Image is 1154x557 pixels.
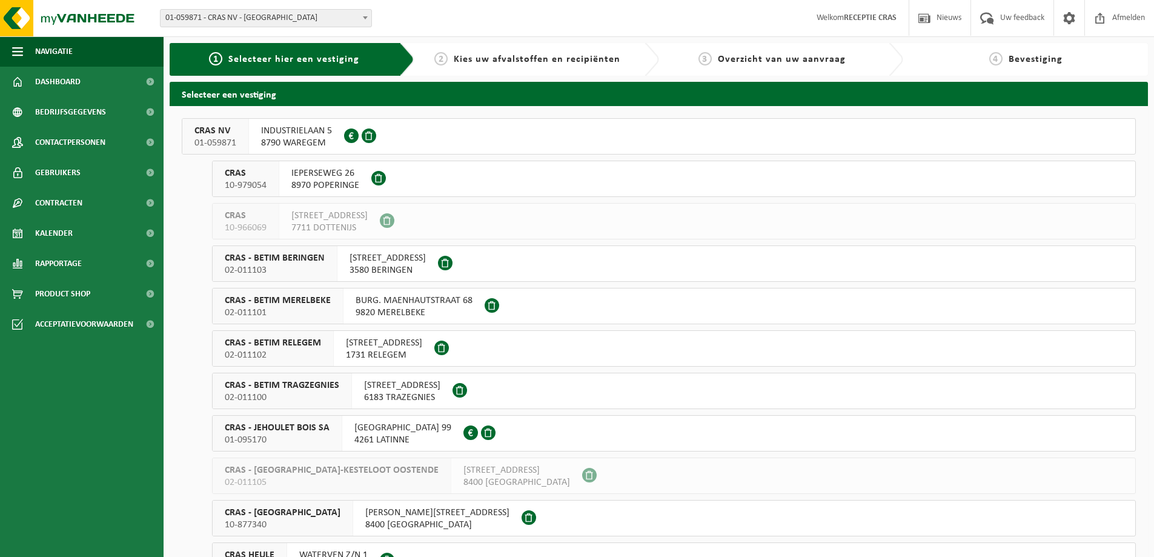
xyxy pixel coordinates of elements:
span: 10-877340 [225,519,340,531]
span: CRAS - BETIM TRAGZEGNIES [225,379,339,392]
span: Acceptatievoorwaarden [35,309,133,339]
span: CRAS - BETIM BERINGEN [225,252,325,264]
span: 2 [434,52,448,65]
span: 8790 WAREGEM [261,137,332,149]
span: 10-979054 [225,179,267,192]
span: 8970 POPERINGE [291,179,359,192]
button: CRAS - BETIM MERELBEKE 02-011101 BURG. MAENHAUTSTRAAT 689820 MERELBEKE [212,288,1136,324]
span: Overzicht van uw aanvraag [718,55,846,64]
span: [PERSON_NAME][STREET_ADDRESS] [365,507,509,519]
button: CRAS - [GEOGRAPHIC_DATA] 10-877340 [PERSON_NAME][STREET_ADDRESS]8400 [GEOGRAPHIC_DATA] [212,500,1136,536]
span: Gebruikers [35,158,81,188]
span: 10-966069 [225,222,267,234]
span: 3580 BERINGEN [350,264,426,276]
span: Bevestiging [1009,55,1063,64]
span: 01-059871 - CRAS NV - WAREGEM [160,9,372,27]
button: CRAS - JEHOULET BOIS SA 01-095170 [GEOGRAPHIC_DATA] 994261 LATINNE [212,415,1136,452]
span: CRAS - [GEOGRAPHIC_DATA] [225,507,340,519]
span: Selecteer hier een vestiging [228,55,359,64]
span: 8400 [GEOGRAPHIC_DATA] [463,476,570,489]
span: CRAS - BETIM MERELBEKE [225,295,331,307]
span: [STREET_ADDRESS] [350,252,426,264]
span: Dashboard [35,67,81,97]
span: [STREET_ADDRESS] [346,337,422,349]
span: 02-011105 [225,476,439,489]
span: INDUSTRIELAAN 5 [261,125,332,137]
span: [STREET_ADDRESS] [291,210,368,222]
span: 02-011101 [225,307,331,319]
span: Kalender [35,218,73,248]
span: 1 [209,52,222,65]
span: Bedrijfsgegevens [35,97,106,127]
strong: RECEPTIE CRAS [844,13,897,22]
button: CRAS - BETIM BERINGEN 02-011103 [STREET_ADDRESS]3580 BERINGEN [212,245,1136,282]
span: CRAS NV [194,125,236,137]
span: CRAS - BETIM RELEGEM [225,337,321,349]
span: Contactpersonen [35,127,105,158]
button: CRAS NV 01-059871 INDUSTRIELAAN 58790 WAREGEM [182,118,1136,155]
span: CRAS [225,167,267,179]
span: 02-011100 [225,392,339,404]
span: 02-011102 [225,349,321,361]
span: [STREET_ADDRESS] [364,379,440,392]
span: [GEOGRAPHIC_DATA] 99 [354,422,451,434]
span: 01-059871 [194,137,236,149]
span: 1731 RELEGEM [346,349,422,361]
span: Rapportage [35,248,82,279]
span: CRAS - [GEOGRAPHIC_DATA]-KESTELOOT OOSTENDE [225,464,439,476]
span: BURG. MAENHAUTSTRAAT 68 [356,295,473,307]
span: 8400 [GEOGRAPHIC_DATA] [365,519,509,531]
span: CRAS - JEHOULET BOIS SA [225,422,330,434]
span: 4 [989,52,1003,65]
span: 6183 TRAZEGNIES [364,392,440,404]
span: 01-095170 [225,434,330,446]
button: CRAS - BETIM RELEGEM 02-011102 [STREET_ADDRESS]1731 RELEGEM [212,330,1136,367]
span: 7711 DOTTENIJS [291,222,368,234]
span: Kies uw afvalstoffen en recipiënten [454,55,620,64]
span: Contracten [35,188,82,218]
button: CRAS 10-979054 IEPERSEWEG 268970 POPERINGE [212,161,1136,197]
span: 3 [698,52,712,65]
span: [STREET_ADDRESS] [463,464,570,476]
span: 02-011103 [225,264,325,276]
span: CRAS [225,210,267,222]
span: 9820 MERELBEKE [356,307,473,319]
h2: Selecteer een vestiging [170,82,1148,105]
span: 4261 LATINNE [354,434,451,446]
span: 01-059871 - CRAS NV - WAREGEM [161,10,371,27]
span: Product Shop [35,279,90,309]
button: CRAS - BETIM TRAGZEGNIES 02-011100 [STREET_ADDRESS]6183 TRAZEGNIES [212,373,1136,409]
span: Navigatie [35,36,73,67]
span: IEPERSEWEG 26 [291,167,359,179]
